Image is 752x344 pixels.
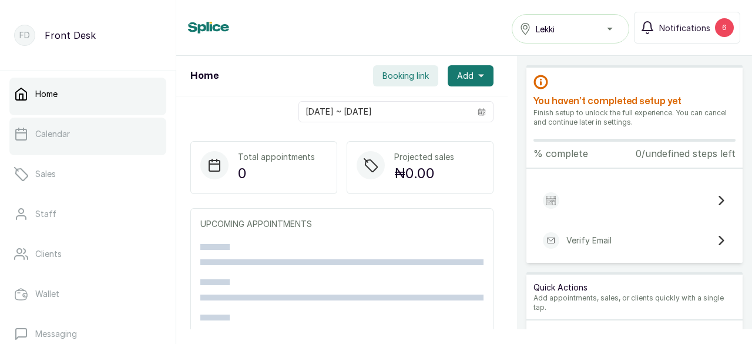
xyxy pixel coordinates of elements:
[533,94,736,108] h2: You haven’t completed setup yet
[478,108,486,116] svg: calendar
[9,78,166,111] a: Home
[190,69,219,83] h1: Home
[9,238,166,270] a: Clients
[200,218,484,230] p: UPCOMING APPOINTMENTS
[35,288,59,300] p: Wallet
[659,22,710,34] span: Notifications
[566,235,612,246] p: Verify Email
[512,14,629,44] button: Lekki
[382,70,429,82] span: Booking link
[715,18,734,37] div: 6
[9,198,166,231] a: Staff
[533,293,736,312] p: Add appointments, sales, or clients quickly with a single tap.
[45,28,96,42] p: Front Desk
[35,328,77,340] p: Messaging
[35,128,70,140] p: Calendar
[238,163,315,184] p: 0
[533,108,736,127] p: Finish setup to unlock the full experience. You can cancel and continue later in settings.
[35,248,62,260] p: Clients
[533,146,588,161] p: % complete
[35,208,56,220] p: Staff
[35,88,58,100] p: Home
[536,23,555,35] span: Lekki
[394,151,454,163] p: Projected sales
[19,29,30,41] p: FD
[9,278,166,310] a: Wallet
[238,151,315,163] p: Total appointments
[448,65,493,86] button: Add
[533,282,736,293] p: Quick Actions
[9,118,166,151] a: Calendar
[634,12,740,44] button: Notifications6
[636,146,736,161] p: 0/undefined steps left
[457,70,474,82] span: Add
[394,163,454,184] p: ₦0.00
[299,102,471,122] input: Select date
[35,168,56,180] p: Sales
[9,158,166,191] a: Sales
[373,65,438,86] button: Booking link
